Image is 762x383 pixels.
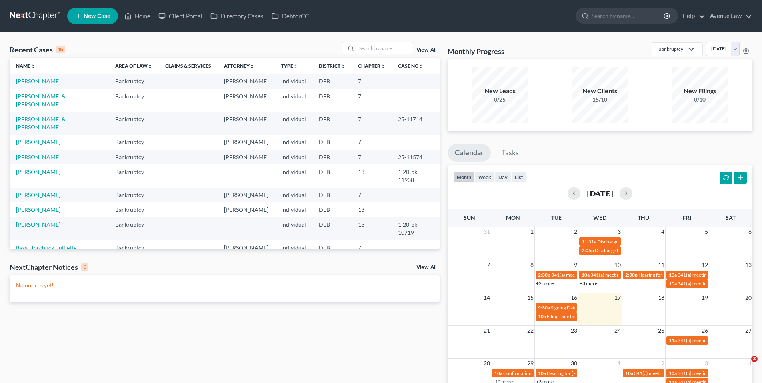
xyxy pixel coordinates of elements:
[660,227,665,237] span: 4
[109,150,159,164] td: Bankruptcy
[669,281,677,287] span: 10a
[638,272,701,278] span: Hearing for [PERSON_NAME]
[352,240,392,255] td: 7
[275,150,312,164] td: Individual
[218,188,275,202] td: [PERSON_NAME]
[701,326,709,335] span: 26
[392,164,440,187] td: 1:20-bk-11938
[530,260,534,270] span: 8
[206,9,268,23] a: Directory Cases
[281,63,298,69] a: Typeunfold_more
[526,359,534,368] span: 29
[218,112,275,134] td: [PERSON_NAME]
[392,150,440,164] td: 25-11574
[536,280,554,286] a: +2 more
[538,313,546,319] span: 10a
[573,227,578,237] span: 2
[275,74,312,88] td: Individual
[312,188,352,202] td: DEB
[16,154,60,160] a: [PERSON_NAME]
[475,172,495,182] button: week
[464,214,475,221] span: Sun
[590,272,710,278] span: 341(a) meeting for [PERSON_NAME] & [PERSON_NAME]
[617,227,622,237] span: 3
[275,188,312,202] td: Individual
[120,9,154,23] a: Home
[357,42,413,54] input: Search by name...
[340,64,345,69] i: unfold_more
[744,293,752,303] span: 20
[678,281,755,287] span: 341(a) meeting for [PERSON_NAME]
[16,221,60,228] a: [PERSON_NAME]
[751,356,758,362] span: 3
[392,217,440,240] td: 1:20-bk-10719
[526,326,534,335] span: 22
[84,13,110,19] span: New Case
[526,293,534,303] span: 15
[472,86,528,96] div: New Leads
[503,370,637,376] span: Confirmation Hearing for [PERSON_NAME] & [PERSON_NAME]
[538,272,550,278] span: 2:30p
[706,9,752,23] a: Avenue Law
[352,188,392,202] td: 7
[748,227,752,237] span: 6
[16,63,35,69] a: Nameunfold_more
[704,227,709,237] span: 5
[634,370,711,376] span: 341(a) meeting for [PERSON_NAME]
[352,164,392,187] td: 13
[678,370,755,376] span: 341(a) meeting for [PERSON_NAME]
[570,326,578,335] span: 23
[573,260,578,270] span: 9
[16,78,60,84] a: [PERSON_NAME]
[744,260,752,270] span: 13
[275,112,312,134] td: Individual
[597,239,675,245] span: Discharge Date for [PERSON_NAME]
[744,326,752,335] span: 27
[312,150,352,164] td: DEB
[582,272,590,278] span: 10a
[312,240,352,255] td: DEB
[81,263,88,271] div: 0
[483,359,491,368] span: 28
[701,293,709,303] span: 19
[657,260,665,270] span: 11
[593,214,606,221] span: Wed
[275,135,312,150] td: Individual
[380,64,385,69] i: unfold_more
[312,74,352,88] td: DEB
[10,262,88,272] div: NextChapter Notices
[109,89,159,112] td: Bankruptcy
[154,9,206,23] a: Client Portal
[16,138,60,145] a: [PERSON_NAME]
[483,293,491,303] span: 14
[669,272,677,278] span: 10a
[726,214,736,221] span: Sat
[352,74,392,88] td: 7
[16,281,433,289] p: No notices yet!
[293,64,298,69] i: unfold_more
[312,217,352,240] td: DEB
[547,313,657,319] span: Filing Date for [PERSON_NAME] & [PERSON_NAME]
[638,214,649,221] span: Thu
[595,247,672,253] span: Discharge Date for [PERSON_NAME]
[109,164,159,187] td: Bankruptcy
[614,293,622,303] span: 17
[486,260,491,270] span: 7
[10,45,65,54] div: Recent Cases
[657,326,665,335] span: 25
[495,172,511,182] button: day
[218,240,275,255] td: [PERSON_NAME]
[218,135,275,150] td: [PERSON_NAME]
[580,280,597,286] a: +3 more
[109,240,159,255] td: Bankruptcy
[614,260,622,270] span: 10
[704,359,709,368] span: 3
[275,164,312,187] td: Individual
[268,9,313,23] a: DebtorCC
[551,214,562,221] span: Tue
[352,89,392,112] td: 7
[511,172,526,182] button: list
[392,112,440,134] td: 25-11714
[16,206,60,213] a: [PERSON_NAME]
[16,168,60,175] a: [PERSON_NAME]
